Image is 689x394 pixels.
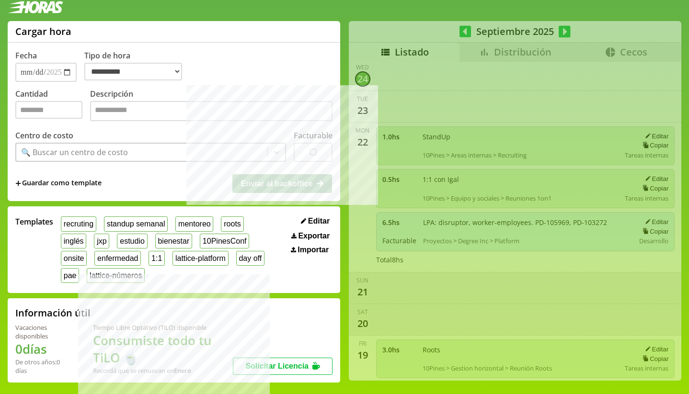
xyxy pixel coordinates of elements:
[117,234,147,248] button: estudio
[298,246,329,254] span: Importar
[104,216,168,231] button: standup semanal
[61,268,79,283] button: pae
[93,323,233,332] div: Tiempo Libre Optativo (TiLO) disponible
[94,234,109,248] button: jxp
[61,216,96,231] button: recruting
[149,251,165,266] button: 1:1
[298,232,330,240] span: Exportar
[175,216,213,231] button: mentoreo
[288,231,333,241] button: Exportar
[21,147,128,158] div: 🔍 Buscar un centro de costo
[200,234,249,248] button: 10PinesConf
[15,89,90,124] label: Cantidad
[84,63,182,80] select: Tipo de hora
[15,130,73,141] label: Centro de costo
[221,216,243,231] button: roots
[84,50,190,82] label: Tipo de hora
[61,234,86,248] button: inglés
[15,306,91,319] h2: Información útil
[94,251,141,266] button: enfermedad
[61,251,87,266] button: onsite
[294,130,333,141] label: Facturable
[93,366,233,375] div: Recordá que se renuevan en
[15,216,53,227] span: Templates
[8,1,63,13] img: logotipo
[15,25,71,38] h1: Cargar hora
[15,358,70,375] div: De otros años: 0 días
[90,101,333,121] textarea: Descripción
[174,366,191,375] b: Enero
[15,101,82,119] input: Cantidad
[172,251,229,266] button: lattice-platform
[90,89,333,124] label: Descripción
[15,323,70,340] div: Vacaciones disponibles
[15,50,37,61] label: Fecha
[15,178,21,189] span: +
[298,216,333,226] button: Editar
[93,332,233,366] h1: Consumiste todo tu TiLO 🍵
[308,217,330,225] span: Editar
[236,251,264,266] button: day off
[155,234,192,248] button: bienestar
[87,268,145,283] button: lattice-números
[233,358,333,375] button: Solicitar Licencia
[245,362,309,370] span: Solicitar Licencia
[15,178,102,189] span: +Guardar como template
[15,340,70,358] h1: 0 días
